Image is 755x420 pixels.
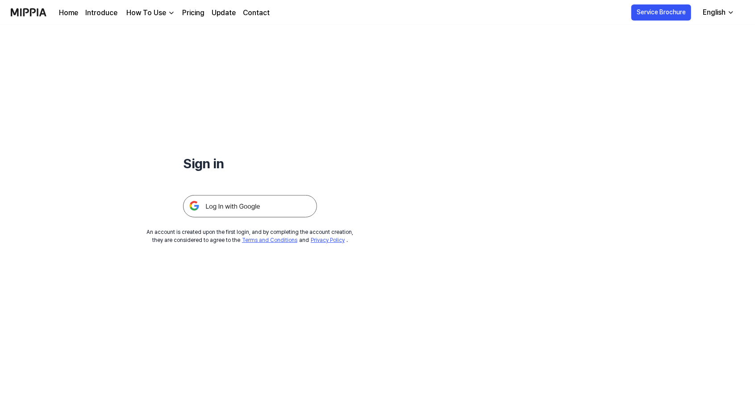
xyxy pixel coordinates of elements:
div: An account is created upon the first login, and by completing the account creation, they are cons... [147,228,354,244]
a: Update [212,8,236,18]
a: Pricing [182,8,204,18]
h1: Sign in [183,154,317,174]
img: 구글 로그인 버튼 [183,195,317,217]
button: English [696,4,740,21]
img: down [168,9,175,17]
div: How To Use [125,8,168,18]
a: Privacy Policy [311,237,345,243]
a: Home [59,8,78,18]
a: Terms and Conditions [242,237,297,243]
div: English [701,7,727,18]
button: Service Brochure [631,4,691,21]
button: How To Use [125,8,175,18]
a: Contact [243,8,270,18]
a: Introduce [85,8,117,18]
